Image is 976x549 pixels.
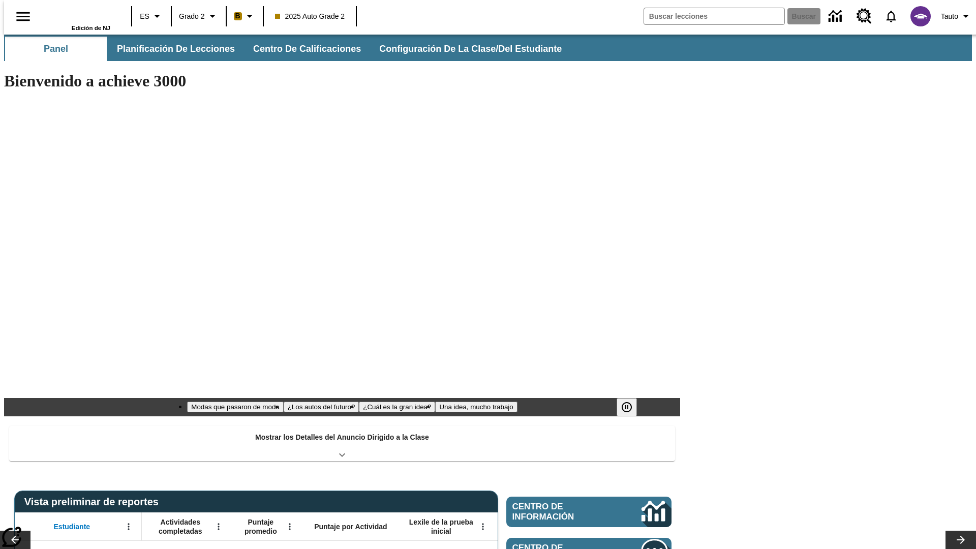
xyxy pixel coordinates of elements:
[275,11,345,22] span: 2025 Auto Grade 2
[44,43,68,55] span: Panel
[140,11,149,22] span: ES
[109,37,243,61] button: Planificación de lecciones
[878,3,904,29] a: Notificaciones
[941,11,958,22] span: Tauto
[506,497,672,527] a: Centro de información
[245,37,369,61] button: Centro de calificaciones
[236,517,285,536] span: Puntaje promedio
[255,432,429,443] p: Mostrar los Detalles del Anuncio Dirigido a la Clase
[179,11,205,22] span: Grado 2
[617,398,647,416] div: Pausar
[121,519,136,534] button: Abrir menú
[435,402,517,412] button: Diapositiva 4 Una idea, mucho trabajo
[230,7,260,25] button: Boost El color de la clase es anaranjado claro. Cambiar el color de la clase.
[235,10,240,22] span: B
[211,519,226,534] button: Abrir menú
[379,43,562,55] span: Configuración de la clase/del estudiante
[404,517,478,536] span: Lexile de la prueba inicial
[147,517,214,536] span: Actividades completadas
[904,3,937,29] button: Escoja un nuevo avatar
[44,5,110,25] a: Portada
[850,3,878,30] a: Centro de recursos, Se abrirá en una pestaña nueva.
[475,519,491,534] button: Abrir menú
[359,402,435,412] button: Diapositiva 3 ¿Cuál es la gran idea?
[822,3,850,30] a: Centro de información
[644,8,784,24] input: Buscar campo
[4,35,972,61] div: Subbarra de navegación
[175,7,223,25] button: Grado: Grado 2, Elige un grado
[5,37,107,61] button: Panel
[945,531,976,549] button: Carrusel de lecciones, seguir
[135,7,168,25] button: Lenguaje: ES, Selecciona un idioma
[282,519,297,534] button: Abrir menú
[512,502,607,522] span: Centro de información
[371,37,570,61] button: Configuración de la clase/del estudiante
[54,522,90,531] span: Estudiante
[314,522,387,531] span: Puntaje por Actividad
[253,43,361,55] span: Centro de calificaciones
[617,398,637,416] button: Pausar
[24,496,164,508] span: Vista preliminar de reportes
[187,402,283,412] button: Diapositiva 1 Modas que pasaron de moda
[44,4,110,31] div: Portada
[72,25,110,31] span: Edición de NJ
[4,72,680,90] h1: Bienvenido a achieve 3000
[117,43,235,55] span: Planificación de lecciones
[284,402,359,412] button: Diapositiva 2 ¿Los autos del futuro?
[8,2,38,32] button: Abrir el menú lateral
[9,426,675,461] div: Mostrar los Detalles del Anuncio Dirigido a la Clase
[4,37,571,61] div: Subbarra de navegación
[910,6,931,26] img: avatar image
[937,7,976,25] button: Perfil/Configuración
